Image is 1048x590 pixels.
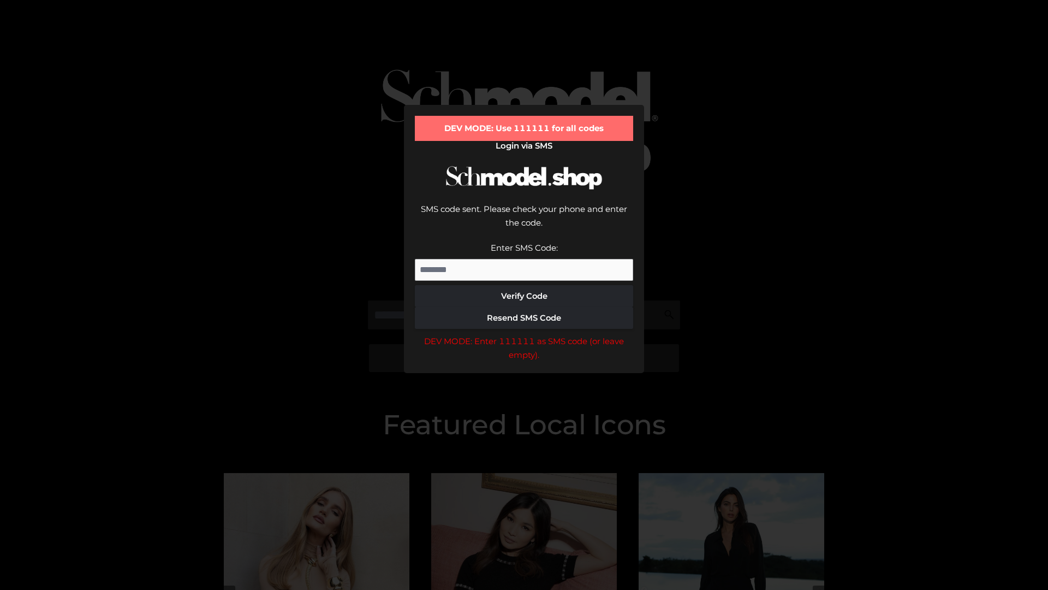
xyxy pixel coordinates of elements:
[415,202,633,241] div: SMS code sent. Please check your phone and enter the code.
[415,141,633,151] h2: Login via SMS
[415,116,633,141] div: DEV MODE: Use 111111 for all codes
[491,243,558,253] label: Enter SMS Code:
[442,156,606,199] img: Schmodel Logo
[415,307,633,329] button: Resend SMS Code
[415,334,633,362] div: DEV MODE: Enter 111111 as SMS code (or leave empty).
[415,285,633,307] button: Verify Code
